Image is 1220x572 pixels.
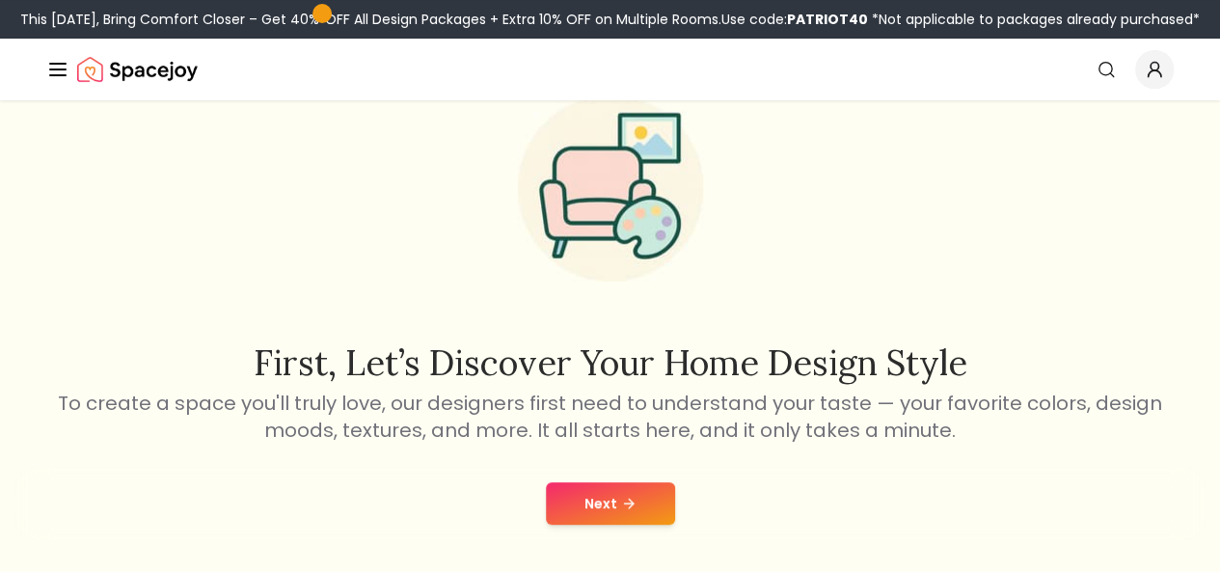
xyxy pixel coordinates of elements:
button: Next [546,482,675,525]
img: Start Style Quiz Illustration [487,66,734,313]
img: Spacejoy Logo [77,50,198,89]
b: PATRIOT40 [787,10,868,29]
span: *Not applicable to packages already purchased* [868,10,1200,29]
a: Spacejoy [77,50,198,89]
p: To create a space you'll truly love, our designers first need to understand your taste — your fav... [55,390,1166,444]
span: Use code: [721,10,868,29]
h2: First, let’s discover your home design style [55,343,1166,382]
nav: Global [46,39,1174,100]
div: This [DATE], Bring Comfort Closer – Get 40% OFF All Design Packages + Extra 10% OFF on Multiple R... [20,10,1200,29]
